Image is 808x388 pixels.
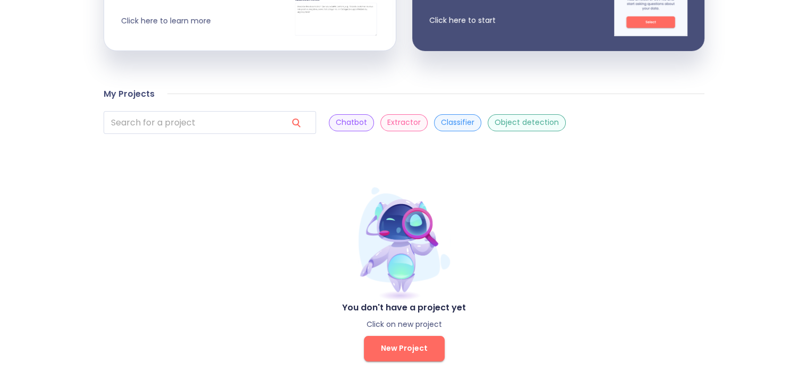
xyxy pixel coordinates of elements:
button: New Project [364,336,445,361]
h4: My Projects [104,89,155,99]
p: Extractor [387,117,421,128]
p: Click on new project [104,319,704,330]
span: New Project [381,342,428,355]
p: Object detection [495,117,559,128]
h4: You don't have a project yet [104,302,704,313]
p: Chatbot [336,117,367,128]
p: Classifier [441,117,474,128]
input: search [104,111,279,134]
